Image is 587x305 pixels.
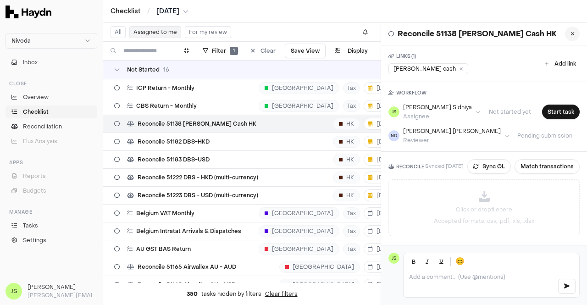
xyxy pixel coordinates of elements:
[403,137,501,144] div: Reviewer
[156,7,179,16] span: [DATE]
[403,113,472,120] div: Assignee
[333,118,360,130] div: HK
[515,159,580,174] button: Match transactions
[6,219,97,232] a: Tasks
[163,66,169,73] span: 16
[138,263,236,271] span: Reconcile 51165 Airwallex AU - AUD
[329,44,373,58] button: Display
[259,225,339,237] div: [GEOGRAPHIC_DATA]
[111,26,126,38] button: All
[388,130,399,141] span: ND
[368,120,396,128] span: [DATE]
[368,156,396,163] span: [DATE]
[343,207,360,219] span: Tax
[388,128,509,144] button: ND[PERSON_NAME] [PERSON_NAME]Reviewer
[425,163,464,171] p: Synced [DATE]
[482,108,538,116] span: Not started yet
[456,205,512,214] p: Click or drop file here
[364,207,400,219] button: [DATE]
[212,47,226,55] span: Filter
[541,58,580,69] button: Add link
[368,102,396,110] span: [DATE]
[364,82,400,94] button: [DATE]
[388,63,468,74] a: [PERSON_NAME] cash
[6,105,97,118] a: Checklist
[259,100,339,112] div: [GEOGRAPHIC_DATA]
[136,245,191,253] span: AU GST BAS Return
[136,84,194,92] span: ICP Return - Monthly
[127,66,160,73] span: Not Started
[388,104,480,120] button: JS[PERSON_NAME] SidhiyaAssignee
[136,102,197,110] span: CBS Return - Monthly
[23,93,49,101] span: Overview
[138,192,258,199] span: Reconcile 51223 DBS - USD (multi-currency)
[136,227,241,235] span: Belgium Intratat Arrivals & Dispatches
[138,138,210,145] span: Reconcile 51182 DBS-HKD
[368,210,396,217] span: [DATE]
[23,172,46,180] span: Reports
[138,174,258,181] span: Reconcile 51222 DBS - HKD (multi-currency)
[388,106,399,117] span: JS
[368,84,396,92] span: [DATE]
[388,163,424,170] h3: RECONCILE
[23,222,38,230] span: Tasks
[111,7,141,16] a: Checklist
[479,242,537,256] th: Reconciliation
[6,91,97,104] a: Overview
[185,26,231,38] button: For my review
[136,210,194,217] span: Belgium VAT Monthly
[537,242,580,256] th: Difference
[145,6,152,16] span: /
[6,184,97,197] button: Budgets
[230,47,238,55] span: 1
[343,82,360,94] span: Tax
[368,227,396,235] span: [DATE]
[23,58,38,67] span: Inbox
[435,255,448,268] button: Underline (Ctrl+U)
[6,135,97,148] button: Flux Analysis
[333,154,360,166] div: HK
[23,236,46,244] span: Settings
[285,44,326,58] button: Save View
[368,174,396,181] span: [DATE]
[156,7,188,16] button: [DATE]
[368,138,396,145] span: [DATE]
[398,28,557,39] h1: Reconcile 51138 [PERSON_NAME] Cash HK
[467,159,511,174] button: Sync GL
[138,156,210,163] span: Reconcile 51183 DBS-USD
[279,279,360,291] div: [GEOGRAPHIC_DATA]
[388,53,468,60] h3: LINKS ( 1 )
[364,172,400,183] button: [DATE]
[333,172,360,183] div: HK
[187,290,198,298] span: 350
[138,281,236,288] span: Reconcile 51168 Airwallex AU - USD
[265,290,298,298] button: Clear filters
[103,283,381,305] div: tasks hidden by filters
[138,120,256,128] span: Reconcile 51138 [PERSON_NAME] Cash HK
[28,283,97,291] h3: [PERSON_NAME]
[23,137,57,145] span: Flux Analysis
[388,89,580,96] h3: WORKFLOW
[111,7,188,16] nav: breadcrumb
[364,225,400,237] button: [DATE]
[403,104,472,111] div: [PERSON_NAME] Sidhiya
[6,234,97,247] a: Settings
[364,243,400,255] button: [DATE]
[403,128,501,135] div: [PERSON_NAME] [PERSON_NAME]
[23,122,62,131] span: Reconciliation
[6,6,51,18] img: Haydn Logo
[6,155,97,170] div: Apps
[364,189,400,201] button: [DATE]
[364,118,400,130] button: [DATE]
[6,76,97,91] div: Close
[421,255,434,268] button: Italic (Ctrl+I)
[6,170,97,183] button: Reports
[422,242,479,256] th: General Ledger
[333,136,360,148] div: HK
[434,217,534,225] p: Accepted formats: .csv, .pdf, .xls, .xlsx
[333,189,360,201] div: HK
[364,100,400,112] button: [DATE]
